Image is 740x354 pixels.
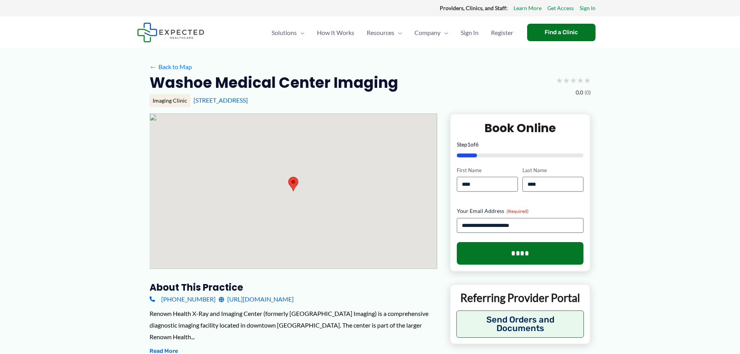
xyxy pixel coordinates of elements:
[272,19,297,46] span: Solutions
[563,73,570,87] span: ★
[461,19,479,46] span: Sign In
[408,19,454,46] a: CompanyMenu Toggle
[150,293,216,305] a: [PHONE_NUMBER]
[577,73,584,87] span: ★
[584,73,591,87] span: ★
[522,167,583,174] label: Last Name
[219,293,294,305] a: [URL][DOMAIN_NAME]
[547,3,574,13] a: Get Access
[193,96,248,104] a: [STREET_ADDRESS]
[150,73,398,92] h2: Washoe Medical Center Imaging
[441,19,448,46] span: Menu Toggle
[297,19,305,46] span: Menu Toggle
[317,19,354,46] span: How It Works
[137,23,204,42] img: Expected Healthcare Logo - side, dark font, small
[457,207,584,215] label: Your Email Address
[514,3,542,13] a: Learn More
[367,19,394,46] span: Resources
[414,19,441,46] span: Company
[580,3,595,13] a: Sign In
[527,24,595,41] a: Find a Clinic
[585,87,591,98] span: (0)
[576,87,583,98] span: 0.0
[467,141,470,148] span: 1
[485,19,519,46] a: Register
[475,141,479,148] span: 6
[150,63,157,70] span: ←
[265,19,519,46] nav: Primary Site Navigation
[150,94,190,107] div: Imaging Clinic
[440,5,508,11] strong: Providers, Clinics, and Staff:
[456,291,584,305] p: Referring Provider Portal
[454,19,485,46] a: Sign In
[570,73,577,87] span: ★
[394,19,402,46] span: Menu Toggle
[457,142,584,147] p: Step of
[456,310,584,338] button: Send Orders and Documents
[311,19,360,46] a: How It Works
[491,19,513,46] span: Register
[265,19,311,46] a: SolutionsMenu Toggle
[360,19,408,46] a: ResourcesMenu Toggle
[150,308,437,342] div: Renown Health X-Ray and Imaging Center (formerly [GEOGRAPHIC_DATA] Imaging) is a comprehensive di...
[507,208,529,214] span: (Required)
[556,73,563,87] span: ★
[150,281,437,293] h3: About this practice
[457,120,584,136] h2: Book Online
[457,167,518,174] label: First Name
[150,61,192,73] a: ←Back to Map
